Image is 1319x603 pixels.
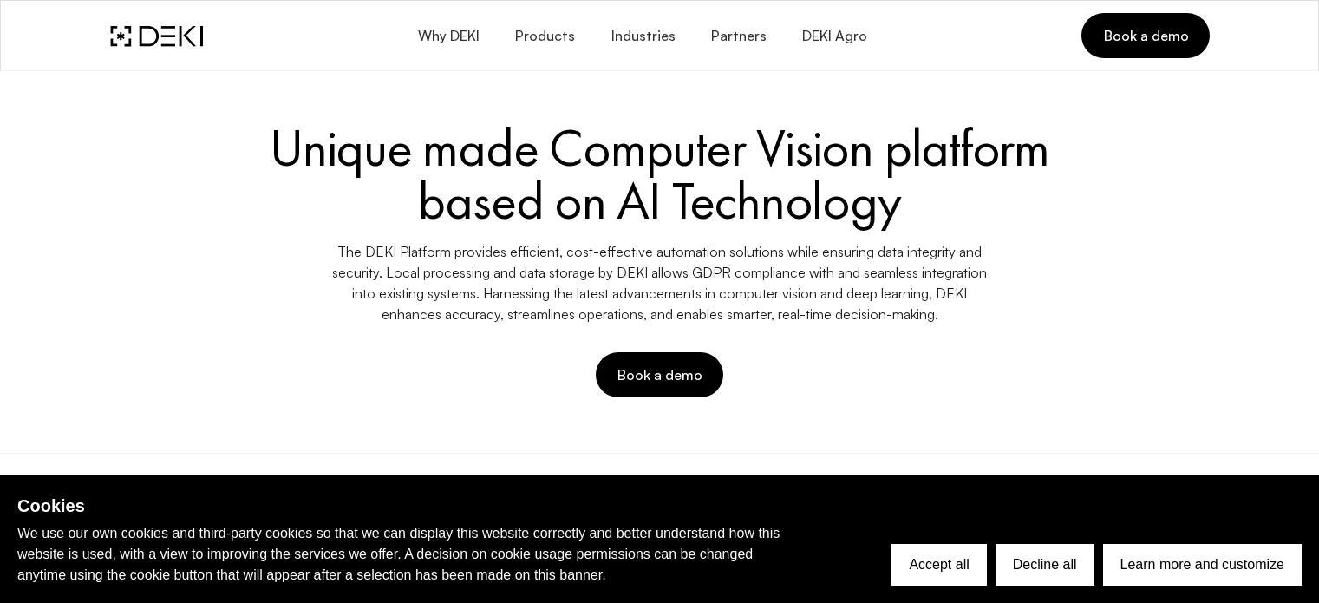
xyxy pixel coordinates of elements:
[399,16,496,56] button: Why DEKI
[416,28,479,44] span: Why DEKI
[801,28,867,44] span: DEKI Agro
[596,352,723,397] button: Book a demo
[17,523,798,586] p: We use our own cookies and third-party cookies so that we can display this website correctly and ...
[592,16,692,56] button: Industries
[784,16,885,56] a: DEKI Agro
[891,544,986,586] button: Accept all
[514,28,575,44] span: Products
[322,241,998,324] p: The DEKI Platform provides efficient, cost-effective automation solutions while ensuring data int...
[610,28,675,44] span: Industries
[1102,26,1188,45] span: Book a demo
[996,544,1094,586] button: Decline all
[617,365,702,384] span: Book a demo
[110,25,203,47] img: DEKI Logo
[110,121,1210,227] h1: Unique made Computer Vision platform based on AI Technology
[1081,13,1209,58] a: Book a demo
[497,16,592,56] button: Products
[693,16,784,56] a: Partners
[17,493,798,519] h2: Cookies
[1103,544,1302,586] button: Learn more and customize
[710,28,767,44] span: Partners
